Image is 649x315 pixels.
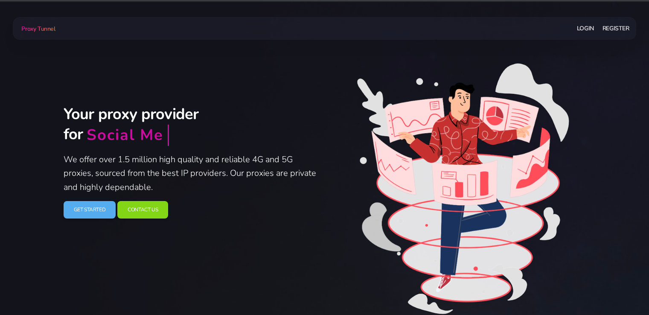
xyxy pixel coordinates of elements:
p: We offer over 1.5 million high quality and reliable 4G and 5G proxies, sourced from the best IP p... [64,153,320,195]
a: Contact Us [117,201,168,219]
a: Get Started [64,201,116,219]
h2: Your proxy provider for [64,105,320,146]
div: Social Me [87,125,163,146]
iframe: Webchat Widget [523,175,638,304]
a: Login [577,20,594,36]
a: Proxy Tunnel [20,22,55,35]
a: Register [602,20,629,36]
span: Proxy Tunnel [21,25,55,33]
